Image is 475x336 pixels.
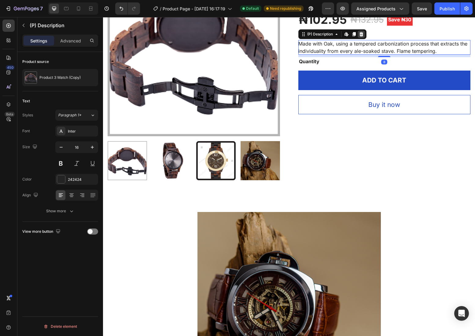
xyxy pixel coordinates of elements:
span: Default [246,6,259,11]
span: Need republishing [270,6,301,11]
div: Color [22,177,32,182]
span: Paragraph 1* [58,112,81,118]
button: ADD TO CART [195,53,368,73]
div: 450 [6,65,15,70]
div: Inter [68,129,97,134]
span: / [160,5,161,12]
span: Product Page - [DATE] 16:17:19 [163,5,225,12]
div: Align [22,191,39,199]
button: Publish [434,2,460,15]
div: Buy it now [265,83,297,93]
div: Delete element [43,323,77,330]
button: Show more [22,206,98,217]
span: Assigned Products [356,5,396,12]
div: Font [22,128,30,134]
p: 7 [40,5,43,12]
div: Show more [46,208,75,214]
div: 242424 [68,177,97,182]
div: Product source [22,59,49,64]
button: 7 [2,2,46,15]
div: View more button [22,228,62,236]
div: (P) Description [203,14,231,20]
button: Delete element [22,322,98,331]
span: Save [417,6,427,11]
button: Save [412,2,432,15]
div: Quantity [195,40,368,49]
div: Text [22,98,30,104]
div: Beta [5,112,15,117]
p: Advanced [60,38,81,44]
button: Paragraph 1* [55,110,98,121]
span: Made with Oak, using a tempered carbonization process that extracts the individuality from every ... [195,24,364,37]
div: Open Intercom Messenger [454,306,469,321]
div: 8 [278,42,284,47]
p: Product 3 Watch (Copy) [39,75,81,80]
div: Styles [22,112,33,118]
div: Size [22,143,39,151]
button: Assigned Products [351,2,409,15]
p: Settings [30,38,47,44]
img: product feature img [25,71,37,84]
div: Undo/Redo [115,2,140,15]
div: ADD TO CART [259,58,303,68]
iframe: Design area [103,17,475,336]
div: Publish [440,5,455,12]
p: (P) Description [30,22,96,29]
button: Buy it now [195,78,368,97]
